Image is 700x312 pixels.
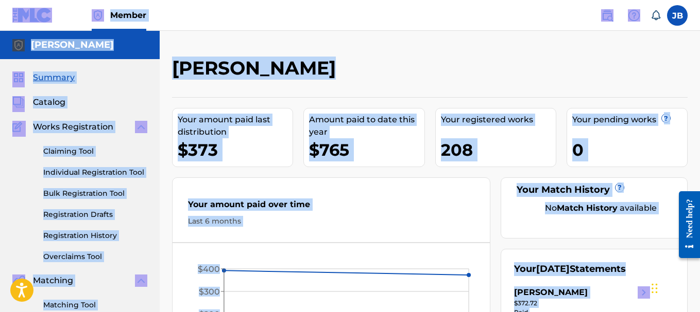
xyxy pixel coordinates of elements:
[12,96,65,108] a: CatalogCatalog
[198,264,220,274] tspan: $400
[651,10,661,21] div: Notifications
[12,71,75,84] a: SummarySummary
[43,230,147,241] a: Registration History
[12,121,26,133] img: Works Registration
[43,188,147,199] a: Bulk Registration Tool
[514,183,674,197] div: Your Match History
[536,263,570,274] span: [DATE]
[601,9,613,22] img: search
[33,71,75,84] span: Summary
[514,286,588,299] div: [PERSON_NAME]
[309,114,424,138] div: Amount paid to date this year
[199,287,220,297] tspan: $300
[43,209,147,220] a: Registration Drafts
[43,146,147,157] a: Claiming Tool
[12,96,25,108] img: Catalog
[33,274,73,287] span: Matching
[557,203,618,213] strong: Match History
[441,114,556,126] div: Your registered works
[514,299,650,308] div: $372.72
[43,167,147,178] a: Individual Registration Tool
[648,263,700,312] iframe: Chat Widget
[441,138,556,161] div: 208
[572,138,687,161] div: 0
[178,138,293,161] div: $373
[43,251,147,262] a: Overclaims Tool
[110,9,146,21] span: Member
[12,71,25,84] img: Summary
[652,273,658,304] div: Arrastrar
[135,121,147,133] img: expand
[597,5,618,26] a: Public Search
[188,216,474,227] div: Last 6 months
[514,262,626,276] div: Your Statements
[662,114,670,122] span: ?
[671,183,700,266] iframe: Resource Center
[648,263,700,312] div: Widget de chat
[12,39,25,51] img: Accounts
[12,274,25,287] img: Matching
[638,286,650,299] img: right chevron icon
[31,39,114,51] h5: Jerison Bocio
[92,9,104,22] img: Top Rightsholder
[12,8,52,23] img: MLC Logo
[667,5,688,26] div: User Menu
[616,183,624,192] span: ?
[628,9,640,22] img: help
[135,274,147,287] img: expand
[572,114,687,126] div: Your pending works
[33,121,113,133] span: Works Registration
[188,198,474,216] div: Your amount paid over time
[309,138,424,161] div: $765
[172,57,341,80] h2: [PERSON_NAME]
[43,300,147,310] a: Matching Tool
[33,96,65,108] span: Catalog
[624,5,644,26] div: Help
[178,114,293,138] div: Your amount paid last distribution
[527,202,674,214] div: No available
